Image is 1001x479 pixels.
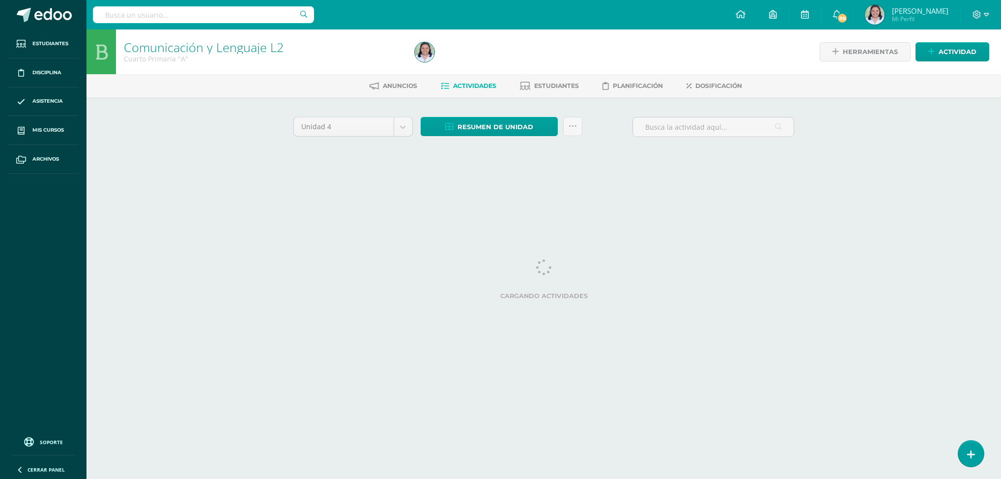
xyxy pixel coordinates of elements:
[301,117,386,136] span: Unidad 4
[8,29,79,58] a: Estudiantes
[40,439,63,446] span: Soporte
[293,292,795,300] label: Cargando actividades
[939,43,976,61] span: Actividad
[915,42,989,61] a: Actividad
[421,117,558,136] a: Resumen de unidad
[8,116,79,145] a: Mis cursos
[28,466,65,473] span: Cerrar panel
[415,42,434,62] img: 2e6c258da9ccee66aa00087072d4f1d6.png
[441,78,496,94] a: Actividades
[820,42,911,61] a: Herramientas
[93,6,314,23] input: Busca un usuario...
[8,87,79,116] a: Asistencia
[124,40,403,54] h1: Comunicación y Lenguaje L2
[865,5,885,25] img: 2e6c258da9ccee66aa00087072d4f1d6.png
[837,13,848,24] span: 86
[383,82,417,89] span: Anuncios
[32,126,64,134] span: Mis cursos
[32,97,63,105] span: Asistencia
[534,82,579,89] span: Estudiantes
[32,155,59,163] span: Archivos
[124,54,403,63] div: Cuarto Primaria 'A'
[124,39,284,56] a: Comunicación y Lenguaje L2
[8,58,79,87] a: Disciplina
[686,78,742,94] a: Dosificación
[453,82,496,89] span: Actividades
[32,40,68,48] span: Estudiantes
[602,78,663,94] a: Planificación
[458,118,533,136] span: Resumen de unidad
[12,435,75,448] a: Soporte
[370,78,417,94] a: Anuncios
[892,6,948,16] span: [PERSON_NAME]
[892,15,948,23] span: Mi Perfil
[843,43,898,61] span: Herramientas
[613,82,663,89] span: Planificación
[695,82,742,89] span: Dosificación
[294,117,412,136] a: Unidad 4
[633,117,794,137] input: Busca la actividad aquí...
[8,145,79,174] a: Archivos
[32,69,61,77] span: Disciplina
[520,78,579,94] a: Estudiantes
